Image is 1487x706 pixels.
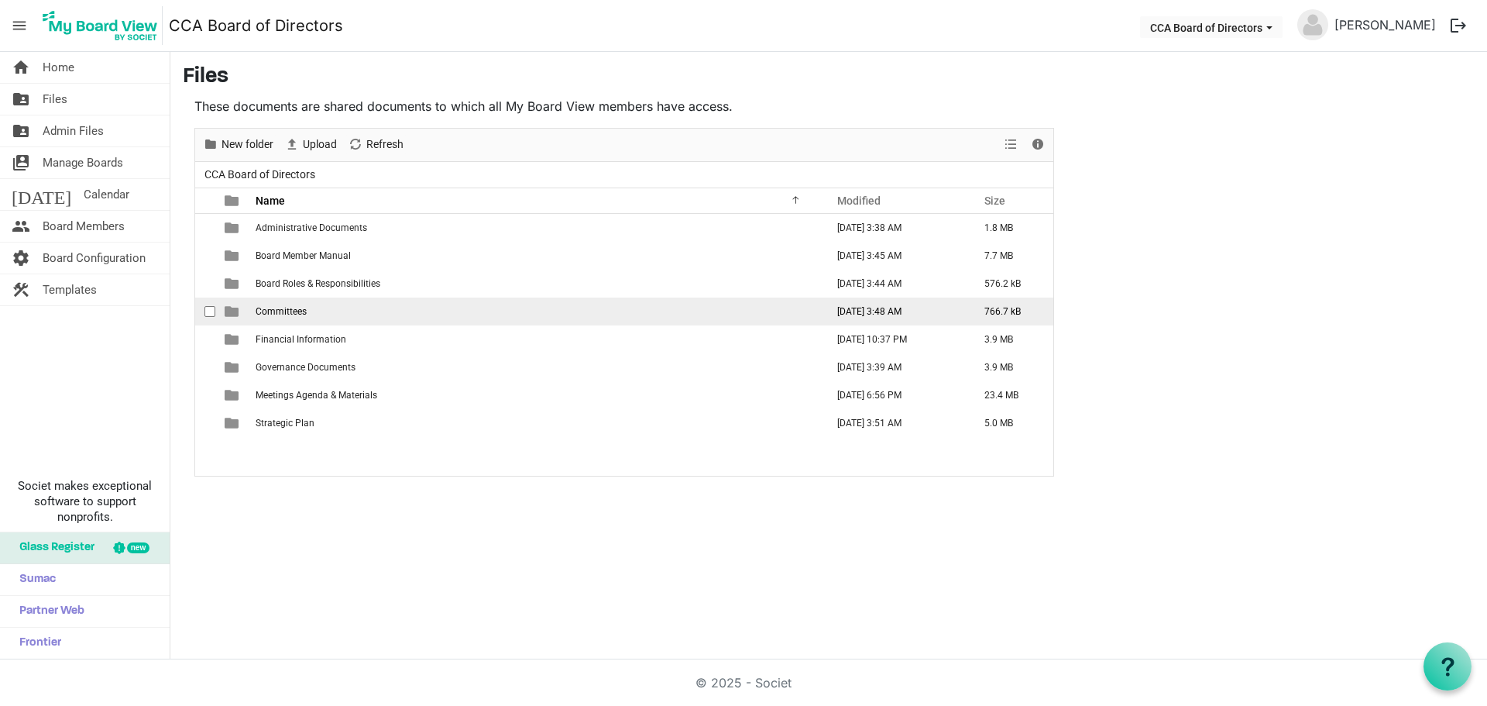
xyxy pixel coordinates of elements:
[215,298,251,325] td: is template cell column header type
[12,243,30,274] span: settings
[127,542,149,553] div: new
[301,135,338,154] span: Upload
[201,135,276,154] button: New folder
[1442,9,1475,42] button: logout
[12,274,30,305] span: construction
[968,381,1053,409] td: 23.4 MB is template cell column header Size
[215,242,251,270] td: is template cell column header type
[220,135,275,154] span: New folder
[1025,129,1051,161] div: Details
[365,135,405,154] span: Refresh
[251,242,821,270] td: Board Member Manual is template cell column header Name
[195,325,215,353] td: checkbox
[1001,135,1020,154] button: View dropdownbutton
[984,195,1005,207] span: Size
[695,675,792,691] a: © 2025 - Societ
[215,353,251,381] td: is template cell column header type
[279,129,342,161] div: Upload
[12,628,61,659] span: Frontier
[821,353,968,381] td: August 30, 2025 3:39 AM column header Modified
[201,165,318,184] span: CCA Board of Directors
[43,243,146,274] span: Board Configuration
[169,10,343,41] a: CCA Board of Directors
[12,179,71,210] span: [DATE]
[12,211,30,242] span: people
[345,135,407,154] button: Refresh
[282,135,340,154] button: Upload
[12,532,94,563] span: Glass Register
[968,242,1053,270] td: 7.7 MB is template cell column header Size
[195,214,215,242] td: checkbox
[342,129,409,161] div: Refresh
[256,418,314,429] span: Strategic Plan
[968,298,1053,325] td: 766.7 kB is template cell column header Size
[256,222,367,233] span: Administrative Documents
[12,596,84,627] span: Partner Web
[968,353,1053,381] td: 3.9 MB is template cell column header Size
[195,381,215,409] td: checkbox
[43,147,123,178] span: Manage Boards
[968,270,1053,298] td: 576.2 kB is template cell column header Size
[821,214,968,242] td: August 30, 2025 3:38 AM column header Modified
[251,298,821,325] td: Committees is template cell column header Name
[821,270,968,298] td: August 30, 2025 3:44 AM column header Modified
[256,334,346,345] span: Financial Information
[1328,9,1442,40] a: [PERSON_NAME]
[256,250,351,261] span: Board Member Manual
[256,306,307,317] span: Committees
[251,381,821,409] td: Meetings Agenda & Materials is template cell column header Name
[968,325,1053,353] td: 3.9 MB is template cell column header Size
[251,214,821,242] td: Administrative Documents is template cell column header Name
[256,362,355,373] span: Governance Documents
[215,214,251,242] td: is template cell column header type
[1140,16,1283,38] button: CCA Board of Directors dropdownbutton
[43,274,97,305] span: Templates
[12,564,56,595] span: Sumac
[215,409,251,437] td: is template cell column header type
[12,84,30,115] span: folder_shared
[821,325,968,353] td: September 04, 2025 10:37 PM column header Modified
[195,270,215,298] td: checkbox
[183,64,1475,91] h3: Files
[7,478,163,525] span: Societ makes exceptional software to support nonprofits.
[215,381,251,409] td: is template cell column header type
[195,409,215,437] td: checkbox
[821,298,968,325] td: August 30, 2025 3:48 AM column header Modified
[43,84,67,115] span: Files
[251,270,821,298] td: Board Roles & Responsibilities is template cell column header Name
[5,11,34,40] span: menu
[256,390,377,401] span: Meetings Agenda & Materials
[251,409,821,437] td: Strategic Plan is template cell column header Name
[251,353,821,381] td: Governance Documents is template cell column header Name
[195,298,215,325] td: checkbox
[1028,135,1049,154] button: Details
[12,147,30,178] span: switch_account
[38,6,163,45] img: My Board View Logo
[821,242,968,270] td: August 30, 2025 3:45 AM column header Modified
[84,179,129,210] span: Calendar
[821,409,968,437] td: August 30, 2025 3:51 AM column header Modified
[215,325,251,353] td: is template cell column header type
[256,278,380,289] span: Board Roles & Responsibilities
[12,115,30,146] span: folder_shared
[1297,9,1328,40] img: no-profile-picture.svg
[12,52,30,83] span: home
[194,97,1054,115] p: These documents are shared documents to which all My Board View members have access.
[195,353,215,381] td: checkbox
[43,211,125,242] span: Board Members
[195,242,215,270] td: checkbox
[43,52,74,83] span: Home
[821,381,968,409] td: September 05, 2025 6:56 PM column header Modified
[197,129,279,161] div: New folder
[215,270,251,298] td: is template cell column header type
[43,115,104,146] span: Admin Files
[38,6,169,45] a: My Board View Logo
[968,214,1053,242] td: 1.8 MB is template cell column header Size
[251,325,821,353] td: Financial Information is template cell column header Name
[968,409,1053,437] td: 5.0 MB is template cell column header Size
[837,195,881,207] span: Modified
[998,129,1025,161] div: View
[256,195,285,207] span: Name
